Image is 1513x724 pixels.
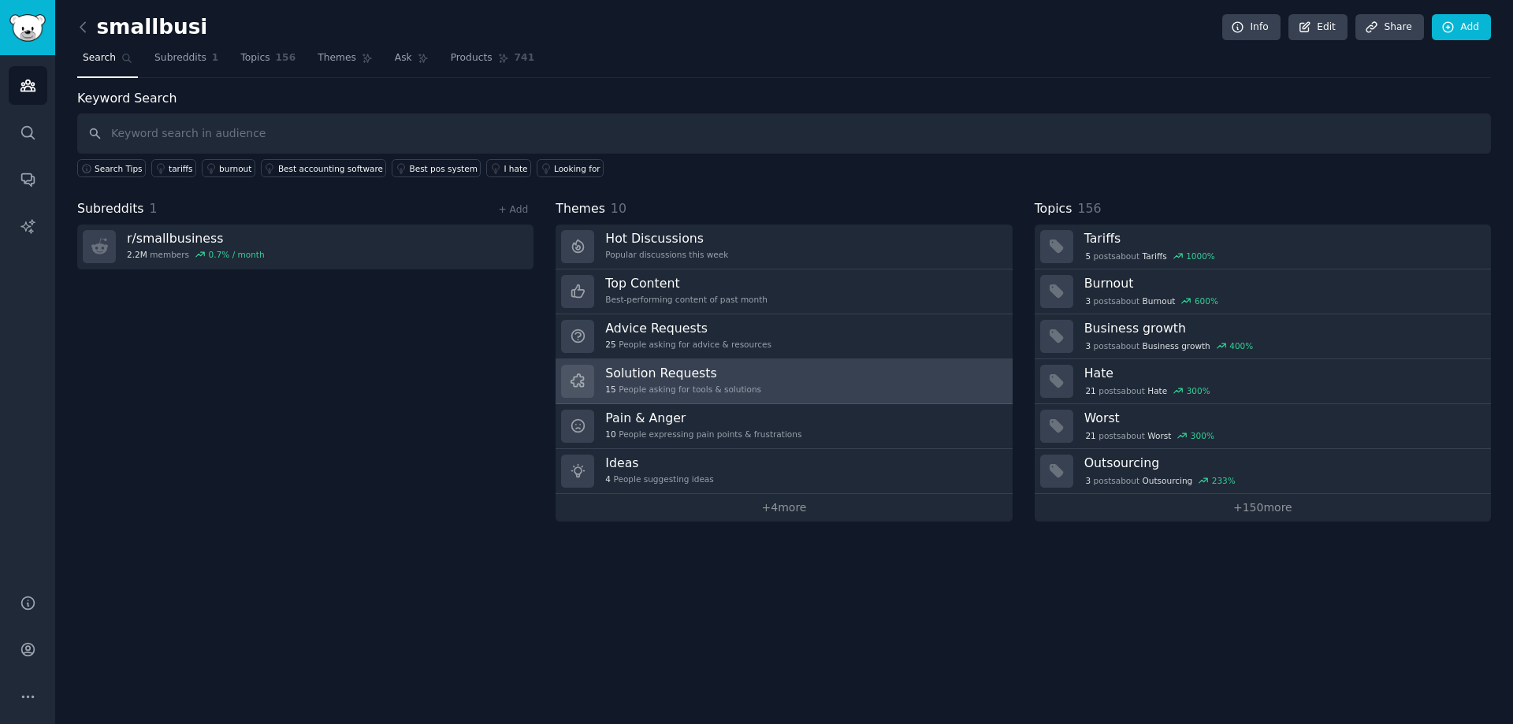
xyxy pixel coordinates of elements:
span: Subreddits [154,51,206,65]
a: Tariffs5postsaboutTariffs1000% [1035,225,1491,269]
span: 741 [515,51,535,65]
span: 5 [1085,251,1091,262]
span: 156 [1077,201,1101,216]
div: People asking for advice & resources [605,339,771,350]
a: Subreddits1 [149,46,224,78]
span: Themes [556,199,605,219]
div: People expressing pain points & frustrations [605,429,801,440]
a: Add [1432,14,1491,41]
div: post s about [1084,294,1220,308]
a: Best accounting software [261,159,387,177]
h3: r/ smallbusiness [127,230,265,247]
a: Hot DiscussionsPopular discussions this week [556,225,1012,269]
div: members [127,249,265,260]
a: tariffs [151,159,196,177]
span: Worst [1147,430,1171,441]
a: Looking for [537,159,604,177]
div: 400 % [1229,340,1253,351]
span: Themes [318,51,356,65]
span: 1 [150,201,158,216]
div: post s about [1084,249,1217,263]
a: Burnout3postsaboutBurnout600% [1035,269,1491,314]
div: 300 % [1191,430,1214,441]
div: post s about [1084,429,1216,443]
span: Search [83,51,116,65]
a: Outsourcing3postsaboutOutsourcing233% [1035,449,1491,494]
a: Worst21postsaboutWorst300% [1035,404,1491,449]
label: Keyword Search [77,91,177,106]
span: 3 [1085,475,1091,486]
a: Share [1355,14,1423,41]
span: Topics [1035,199,1072,219]
a: Top ContentBest-performing content of past month [556,269,1012,314]
div: People asking for tools & solutions [605,384,761,395]
input: Keyword search in audience [77,113,1491,154]
a: Advice Requests25People asking for advice & resources [556,314,1012,359]
a: Topics156 [235,46,301,78]
a: Solution Requests15People asking for tools & solutions [556,359,1012,404]
a: +150more [1035,494,1491,522]
div: burnout [219,163,251,174]
a: Best pos system [392,159,481,177]
h2: smallbusi [77,15,207,40]
span: 3 [1085,295,1091,306]
h3: Advice Requests [605,320,771,336]
span: 4 [605,473,611,485]
span: 156 [276,51,296,65]
span: 10 [605,429,615,440]
div: Looking for [554,163,600,174]
a: Ask [389,46,434,78]
h3: Tariffs [1084,230,1480,247]
div: post s about [1084,339,1255,353]
a: r/smallbusiness2.2Mmembers0.7% / month [77,225,533,269]
a: Ideas4People suggesting ideas [556,449,1012,494]
div: 600 % [1195,295,1218,306]
button: Search Tips [77,159,146,177]
a: burnout [202,159,255,177]
div: Popular discussions this week [605,249,728,260]
span: 21 [1085,385,1095,396]
span: 2.2M [127,249,147,260]
a: Business growth3postsaboutBusiness growth400% [1035,314,1491,359]
a: +4more [556,494,1012,522]
h3: Top Content [605,275,768,291]
span: 21 [1085,430,1095,441]
div: 233 % [1212,475,1236,486]
h3: Pain & Anger [605,410,801,426]
span: Burnout [1143,295,1176,306]
div: People suggesting ideas [605,473,713,485]
h3: Worst [1084,410,1480,426]
div: post s about [1084,384,1212,398]
span: 15 [605,384,615,395]
span: Subreddits [77,199,144,219]
div: tariffs [169,163,193,174]
div: Best accounting software [278,163,383,174]
a: Info [1222,14,1281,41]
img: GummySearch logo [9,14,46,42]
a: Pain & Anger10People expressing pain points & frustrations [556,404,1012,449]
h3: Solution Requests [605,365,761,381]
h3: Hate [1084,365,1480,381]
div: Best-performing content of past month [605,294,768,305]
span: 25 [605,339,615,350]
span: Products [451,51,493,65]
span: Tariffs [1143,251,1167,262]
span: Business growth [1143,340,1210,351]
h3: Ideas [605,455,713,471]
span: Hate [1147,385,1167,396]
span: 10 [611,201,626,216]
a: Hate21postsaboutHate300% [1035,359,1491,404]
a: I hate [486,159,531,177]
h3: Outsourcing [1084,455,1480,471]
div: 0.7 % / month [209,249,265,260]
a: Products741 [445,46,540,78]
a: Search [77,46,138,78]
span: Topics [240,51,270,65]
span: Ask [395,51,412,65]
div: I hate [504,163,527,174]
a: Themes [312,46,378,78]
h3: Hot Discussions [605,230,728,247]
a: Edit [1288,14,1348,41]
h3: Burnout [1084,275,1480,291]
span: 1 [212,51,219,65]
